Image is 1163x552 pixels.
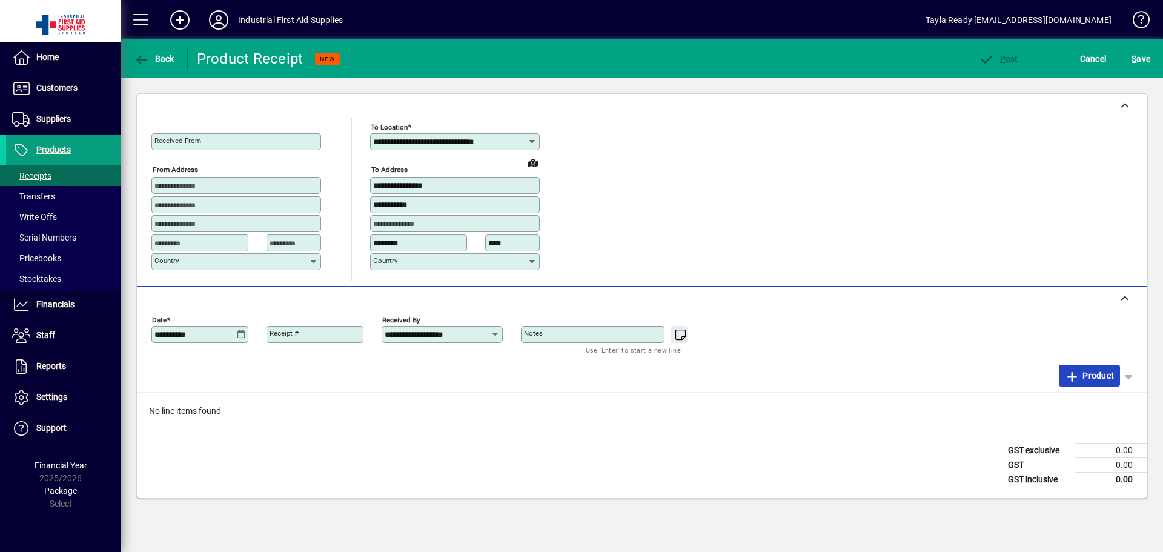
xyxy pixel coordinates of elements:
[6,248,121,268] a: Pricebooks
[524,329,543,338] mat-label: Notes
[371,123,408,131] mat-label: To location
[36,299,75,309] span: Financials
[12,274,61,284] span: Stocktakes
[12,253,61,263] span: Pricebooks
[36,114,71,124] span: Suppliers
[1124,2,1148,42] a: Knowledge Base
[976,48,1021,70] button: Post
[6,321,121,351] a: Staff
[137,393,1147,430] div: No line items found
[154,256,179,265] mat-label: Country
[1000,54,1006,64] span: P
[134,54,174,64] span: Back
[6,42,121,73] a: Home
[36,83,78,93] span: Customers
[1132,54,1136,64] span: S
[6,290,121,320] a: Financials
[36,330,55,340] span: Staff
[270,329,299,338] mat-label: Receipt #
[238,10,343,30] div: Industrial First Aid Supplies
[12,171,51,181] span: Receipts
[12,191,55,201] span: Transfers
[1132,49,1150,68] span: ave
[6,165,121,186] a: Receipts
[586,343,681,357] mat-hint: Use 'Enter' to start a new line
[6,351,121,382] a: Reports
[6,104,121,135] a: Suppliers
[382,315,420,324] mat-label: Received by
[12,212,57,222] span: Write Offs
[36,361,66,371] span: Reports
[131,48,177,70] button: Back
[35,461,87,470] span: Financial Year
[1002,443,1075,457] td: GST exclusive
[197,49,303,68] div: Product Receipt
[36,423,67,433] span: Support
[6,413,121,444] a: Support
[1077,48,1110,70] button: Cancel
[1075,457,1147,472] td: 0.00
[36,392,67,402] span: Settings
[6,186,121,207] a: Transfers
[6,207,121,227] a: Write Offs
[1065,366,1114,385] span: Product
[154,136,201,145] mat-label: Received From
[1075,472,1147,487] td: 0.00
[44,486,77,496] span: Package
[523,153,543,172] a: View on map
[1075,443,1147,457] td: 0.00
[320,55,335,63] span: NEW
[6,227,121,248] a: Serial Numbers
[1002,457,1075,472] td: GST
[6,382,121,413] a: Settings
[1080,49,1107,68] span: Cancel
[36,145,71,155] span: Products
[152,315,167,324] mat-label: Date
[1128,48,1153,70] button: Save
[36,52,59,62] span: Home
[6,73,121,104] a: Customers
[121,48,188,70] app-page-header-button: Back
[1059,365,1120,387] button: Product
[373,256,397,265] mat-label: Country
[12,233,76,242] span: Serial Numbers
[926,10,1112,30] div: Tayla Ready [EMAIL_ADDRESS][DOMAIN_NAME]
[6,268,121,289] a: Stocktakes
[1002,472,1075,487] td: GST inclusive
[199,9,238,31] button: Profile
[979,54,1018,64] span: ost
[161,9,199,31] button: Add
